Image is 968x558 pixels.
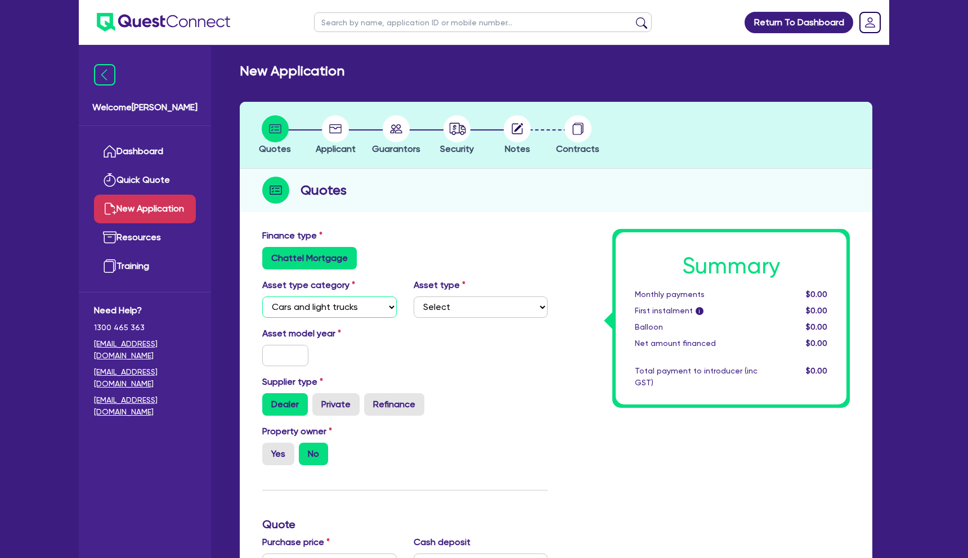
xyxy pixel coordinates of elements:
a: Return To Dashboard [745,12,853,33]
h2: Quotes [301,180,347,200]
span: i [696,307,703,315]
label: Property owner [262,425,332,438]
label: Chattel Mortgage [262,247,357,269]
h1: Summary [635,253,827,280]
div: Total payment to introducer (inc GST) [626,365,766,389]
label: Dealer [262,393,308,416]
label: Purchase price [262,535,330,549]
span: Security [440,143,474,154]
a: [EMAIL_ADDRESS][DOMAIN_NAME] [94,394,196,418]
span: $0.00 [806,339,827,348]
h3: Quote [262,517,548,531]
label: Finance type [262,229,322,242]
span: Welcome [PERSON_NAME] [92,101,198,114]
div: Monthly payments [626,289,766,300]
img: icon-menu-close [94,64,115,85]
span: 1300 465 363 [94,322,196,334]
label: Cash deposit [414,535,470,549]
a: [EMAIL_ADDRESS][DOMAIN_NAME] [94,338,196,362]
label: Asset type [414,278,465,292]
label: Refinance [364,393,424,416]
label: Yes [262,443,294,465]
div: First instalment [626,305,766,317]
img: resources [103,231,116,244]
a: Dashboard [94,137,196,166]
a: Dropdown toggle [855,8,885,37]
input: Search by name, application ID or mobile number... [314,12,652,32]
a: Quick Quote [94,166,196,195]
div: Net amount financed [626,337,766,349]
label: No [299,443,328,465]
label: Asset type category [262,278,355,292]
img: new-application [103,202,116,215]
img: quest-connect-logo-blue [97,13,230,31]
a: [EMAIL_ADDRESS][DOMAIN_NAME] [94,366,196,390]
h2: New Application [240,63,344,79]
span: Contracts [556,143,599,154]
a: Resources [94,223,196,252]
span: Quotes [259,143,291,154]
a: Training [94,252,196,281]
span: Guarantors [372,143,420,154]
span: $0.00 [806,290,827,299]
span: $0.00 [806,322,827,331]
span: Need Help? [94,304,196,317]
label: Private [312,393,360,416]
label: Supplier type [262,375,323,389]
div: Balloon [626,321,766,333]
a: New Application [94,195,196,223]
span: Notes [505,143,530,154]
span: $0.00 [806,306,827,315]
img: training [103,259,116,273]
img: step-icon [262,177,289,204]
label: Asset model year [254,327,405,340]
img: quick-quote [103,173,116,187]
span: Applicant [316,143,356,154]
span: $0.00 [806,366,827,375]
